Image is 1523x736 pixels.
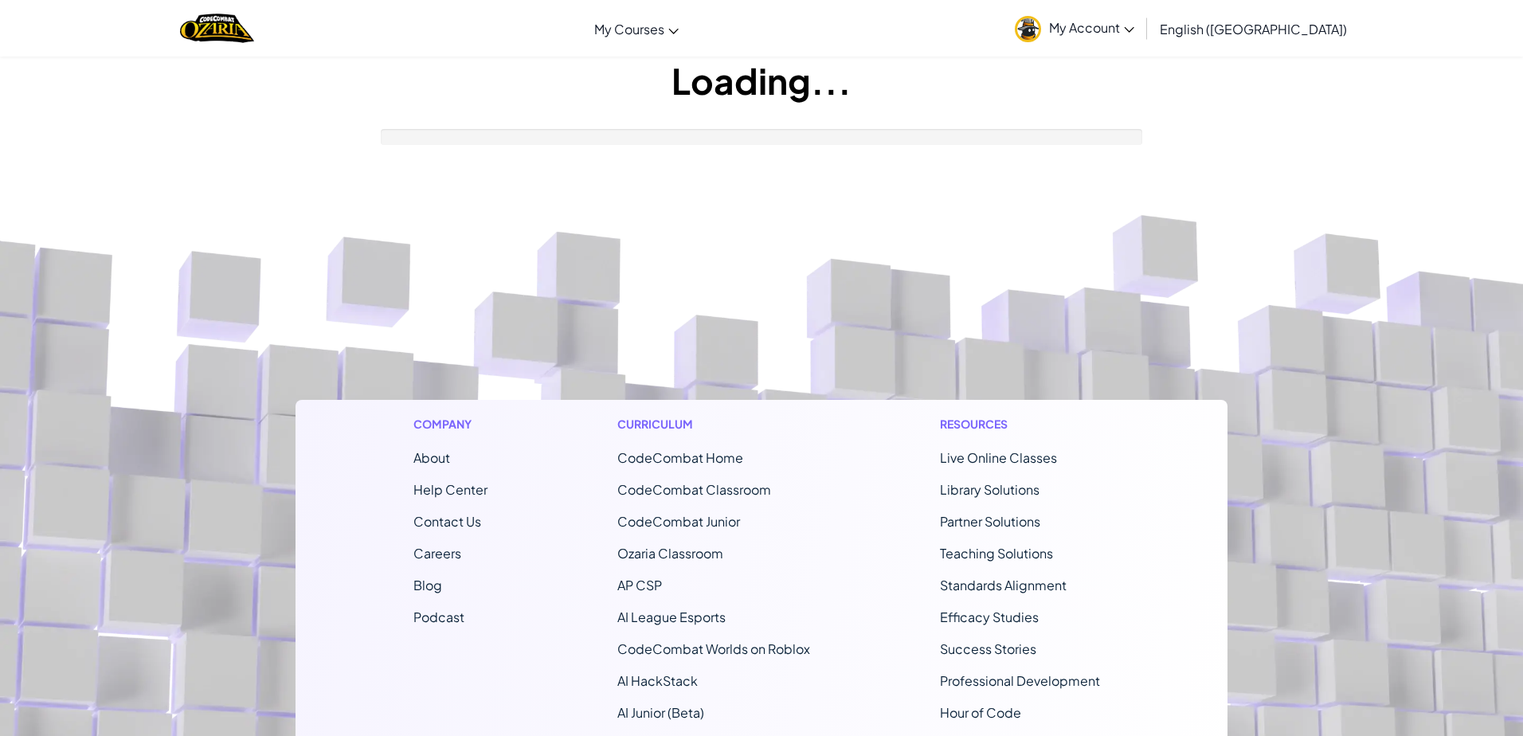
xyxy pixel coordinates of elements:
[940,481,1039,498] a: Library Solutions
[1160,21,1347,37] span: English ([GEOGRAPHIC_DATA])
[940,577,1067,593] a: Standards Alignment
[617,577,662,593] a: AP CSP
[940,609,1039,625] a: Efficacy Studies
[940,704,1021,721] a: Hour of Code
[413,513,481,530] span: Contact Us
[413,577,442,593] a: Blog
[940,449,1057,466] a: Live Online Classes
[413,481,487,498] a: Help Center
[617,545,723,562] a: Ozaria Classroom
[1049,19,1134,36] span: My Account
[617,481,771,498] a: CodeCombat Classroom
[617,704,704,721] a: AI Junior (Beta)
[940,416,1110,433] h1: Resources
[586,7,687,50] a: My Courses
[940,545,1053,562] a: Teaching Solutions
[940,513,1040,530] a: Partner Solutions
[413,545,461,562] a: Careers
[617,609,726,625] a: AI League Esports
[1007,3,1142,53] a: My Account
[940,672,1100,689] a: Professional Development
[617,513,740,530] a: CodeCombat Junior
[617,416,810,433] h1: Curriculum
[1152,7,1355,50] a: English ([GEOGRAPHIC_DATA])
[413,609,464,625] a: Podcast
[617,640,810,657] a: CodeCombat Worlds on Roblox
[940,640,1036,657] a: Success Stories
[413,416,487,433] h1: Company
[617,449,743,466] span: CodeCombat Home
[617,672,698,689] a: AI HackStack
[180,12,254,45] a: Ozaria by CodeCombat logo
[1015,16,1041,42] img: avatar
[594,21,664,37] span: My Courses
[180,12,254,45] img: Home
[413,449,450,466] a: About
